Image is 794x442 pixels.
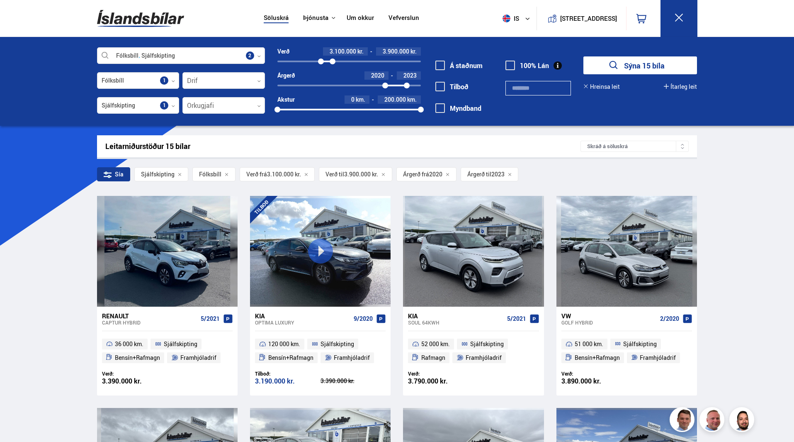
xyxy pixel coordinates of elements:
span: 5/2021 [507,315,526,322]
span: Framhjóladrif [180,353,216,363]
span: Sjálfskipting [141,171,175,178]
span: 3.100.000 kr. [267,171,301,178]
span: Bensín+Rafmagn [575,353,620,363]
div: Kia [408,312,503,320]
label: 100% Lán [505,62,549,69]
button: Ítarleg leit [664,83,697,90]
a: Vefverslun [389,14,419,23]
span: 2020 [371,71,384,79]
button: Hreinsa leit [583,83,620,90]
span: Fólksbíll [199,171,221,178]
div: 3.890.000 kr. [561,378,627,385]
img: G0Ugv5HjCgRt.svg [97,5,184,32]
span: 3.900.000 kr. [344,171,378,178]
a: VW Golf HYBRID 2/2020 51 000 km. Sjálfskipting Bensín+Rafmagn Framhjóladrif Verð: 3.890.000 kr. [556,307,697,396]
span: 9/2020 [354,315,373,322]
span: Sjálfskipting [164,339,197,349]
a: Renault Captur HYBRID 5/2021 36 000 km. Sjálfskipting Bensín+Rafmagn Framhjóladrif Verð: 3.390.00... [97,307,238,396]
a: Kia Optima LUXURY 9/2020 120 000 km. Sjálfskipting Bensín+Rafmagn Framhjóladrif Tilboð: 3.190.000... [250,307,391,396]
div: Captur HYBRID [102,320,197,325]
div: Verð [277,48,289,55]
button: [STREET_ADDRESS] [563,15,614,22]
div: Verð: [561,371,627,377]
a: [STREET_ADDRESS] [541,7,622,30]
span: Sjálfskipting [623,339,657,349]
span: km. [407,96,417,103]
div: Verð: [408,371,473,377]
span: 3.100.000 [330,47,356,55]
a: Um okkur [347,14,374,23]
div: Akstur [277,96,295,103]
span: 5/2021 [201,315,220,322]
label: Myndband [435,105,481,112]
span: Verð til [325,171,344,178]
a: Söluskrá [264,14,289,23]
span: kr. [357,48,364,55]
div: Tilboð: [255,371,321,377]
div: 3.390.000 kr. [102,378,168,385]
span: Framhjóladrif [640,353,676,363]
div: 3.790.000 kr. [408,378,473,385]
span: is [499,15,520,22]
button: Open LiveChat chat widget [7,3,32,28]
span: 3.900.000 [383,47,409,55]
button: Sýna 15 bíla [583,56,697,74]
span: 120 000 km. [268,339,300,349]
span: Framhjóladrif [334,353,370,363]
img: FbJEzSuNWCJXmdc-.webp [671,408,696,433]
span: 52 000 km. [421,339,450,349]
div: Verð: [102,371,168,377]
div: 3.190.000 kr. [255,378,321,385]
div: Skráð á söluskrá [580,141,689,152]
div: Golf HYBRID [561,320,657,325]
div: 3.390.000 kr. [321,378,386,384]
span: Framhjóladrif [466,353,502,363]
label: Tilboð [435,83,469,90]
span: 2/2020 [660,315,679,322]
span: 2023 [403,71,417,79]
span: 0 [351,95,355,103]
span: 2020 [429,171,442,178]
div: VW [561,312,657,320]
div: Soul 64KWH [408,320,503,325]
div: Optima LUXURY [255,320,350,325]
span: Sjálfskipting [470,339,504,349]
div: Renault [102,312,197,320]
span: Árgerð frá [403,171,429,178]
a: Kia Soul 64KWH 5/2021 52 000 km. Sjálfskipting Rafmagn Framhjóladrif Verð: 3.790.000 kr. [403,307,544,396]
span: Verð frá [246,171,267,178]
img: nhp88E3Fdnt1Opn2.png [731,408,755,433]
span: 2023 [491,171,505,178]
div: Leitarniðurstöður 15 bílar [105,142,581,151]
span: Árgerð til [467,171,491,178]
span: km. [356,96,365,103]
div: Sía [97,167,130,181]
span: Sjálfskipting [321,339,354,349]
div: Kia [255,312,350,320]
label: Á staðnum [435,62,483,69]
span: 36 000 km. [115,339,143,349]
span: 200.000 [384,95,406,103]
img: svg+xml;base64,PHN2ZyB4bWxucz0iaHR0cDovL3d3dy53My5vcmcvMjAwMC9zdmciIHdpZHRoPSI1MTIiIGhlaWdodD0iNT... [503,15,510,22]
button: Þjónusta [303,14,328,22]
span: 51 000 km. [575,339,603,349]
button: is [499,6,537,31]
span: kr. [410,48,417,55]
img: siFngHWaQ9KaOqBr.png [701,408,726,433]
span: Bensín+Rafmagn [115,353,160,363]
div: Árgerð [277,72,295,79]
span: Rafmagn [421,353,445,363]
span: Bensín+Rafmagn [268,353,313,363]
